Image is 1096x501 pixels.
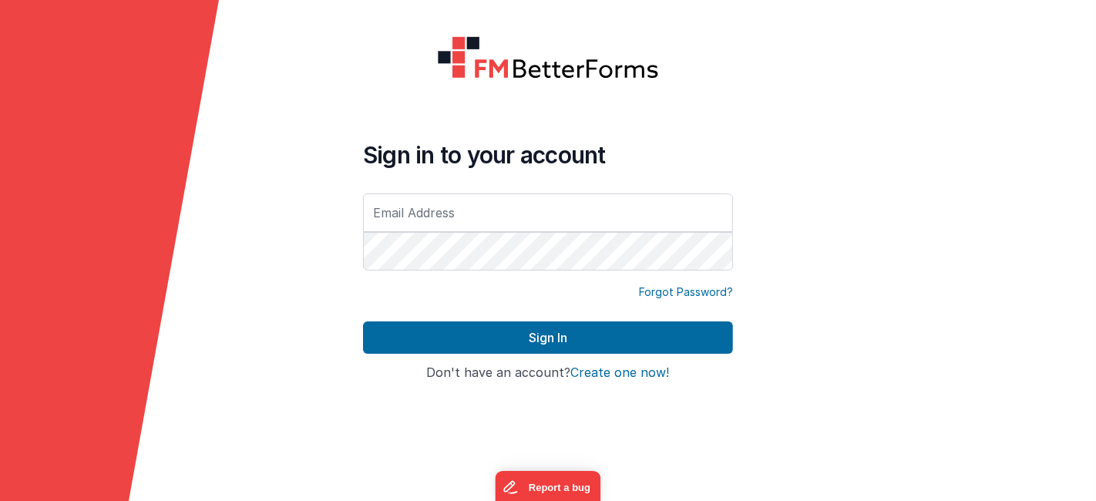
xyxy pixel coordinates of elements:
[363,141,733,169] h4: Sign in to your account
[363,193,733,232] input: Email Address
[363,366,733,380] h4: Don't have an account?
[639,284,733,300] a: Forgot Password?
[363,321,733,354] button: Sign In
[571,366,670,380] button: Create one now!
